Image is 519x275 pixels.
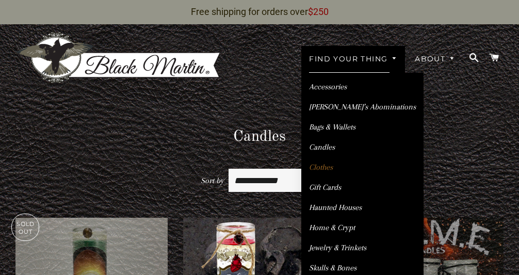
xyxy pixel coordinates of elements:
[407,46,463,73] a: About
[308,6,313,17] span: $
[301,239,424,257] a: Jewelry & Trinkets
[301,158,424,176] a: Clothes
[301,98,424,116] a: [PERSON_NAME]’s Abominations
[301,118,424,136] a: Bags & Wallets
[15,126,504,148] h1: Candles
[12,214,39,240] p: Sold Out
[301,78,424,96] a: Accessories
[313,6,329,17] span: 250
[301,138,424,156] a: Candles
[301,179,424,197] a: Gift Cards
[201,176,224,185] span: Sort by
[15,31,222,85] img: Black Martin
[301,199,424,217] a: Haunted Houses
[301,46,405,73] a: Find Your Thing
[301,219,424,237] a: Home & Crypt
